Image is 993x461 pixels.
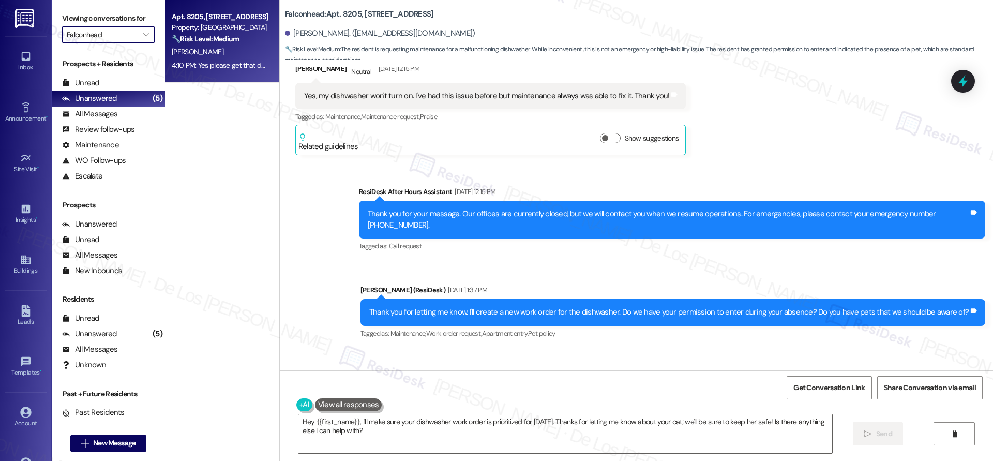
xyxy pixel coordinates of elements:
[52,294,165,305] div: Residents
[52,58,165,69] div: Prospects + Residents
[62,219,117,230] div: Unanswered
[62,171,102,182] div: Escalate
[67,26,138,43] input: All communities
[62,407,125,418] div: Past Residents
[46,113,48,121] span: •
[62,155,126,166] div: WO Follow-ups
[172,61,447,70] div: 4:10 PM: Yes please get that done [DATE]. You have my permission. I have a cat but she's chill
[452,186,495,197] div: [DATE] 12:15 PM
[150,326,165,342] div: (5)
[359,239,985,254] div: Tagged as:
[390,329,426,338] span: Maintenance ,
[298,133,358,152] div: Related guidelines
[482,329,529,338] span: Apartment entry ,
[793,382,865,393] span: Get Conversation Link
[62,78,99,88] div: Unread
[625,133,679,144] label: Show suggestions
[528,329,555,338] span: Pet policy
[426,329,482,338] span: Work order request ,
[62,313,99,324] div: Unread
[62,329,117,339] div: Unanswered
[81,439,89,448] i: 
[40,367,41,375] span: •
[70,435,147,452] button: New Message
[361,112,420,121] span: Maintenance request ,
[298,414,832,453] textarea: Hey {{first_name}}, I'll make sure your dishwasher work order is prioritized for [DATE]. Thanks f...
[5,150,47,177] a: Site Visit •
[877,376,983,399] button: Share Conversation via email
[37,164,39,171] span: •
[5,353,47,381] a: Templates •
[62,10,155,26] label: Viewing conversations for
[62,124,134,135] div: Review follow-ups
[36,215,37,222] span: •
[62,93,117,104] div: Unanswered
[376,63,419,74] div: [DATE] 12:15 PM
[369,307,969,318] div: Thank you for letting me know. I'll create a new work order for the dishwasher. Do we have your p...
[360,285,985,299] div: [PERSON_NAME] (ResiDesk)
[5,302,47,330] a: Leads
[5,251,47,279] a: Buildings
[172,34,239,43] strong: 🔧 Risk Level: Medium
[62,265,122,276] div: New Inbounds
[172,11,267,22] div: Apt. 8205, [STREET_ADDRESS]
[359,186,985,201] div: ResiDesk After Hours Assistant
[5,404,47,432] a: Account
[62,109,117,120] div: All Messages
[420,112,437,121] span: Praise
[62,234,99,245] div: Unread
[360,326,985,341] div: Tagged as:
[389,242,422,250] span: Call request
[295,57,686,83] div: [PERSON_NAME]
[52,389,165,399] div: Past + Future Residents
[951,430,958,438] i: 
[853,422,903,445] button: Send
[62,344,117,355] div: All Messages
[150,91,165,107] div: (5)
[787,376,871,399] button: Get Conversation Link
[5,48,47,76] a: Inbox
[172,22,267,33] div: Property: [GEOGRAPHIC_DATA]
[295,109,686,124] div: Tagged as:
[143,31,149,39] i: 
[62,140,119,151] div: Maintenance
[884,382,976,393] span: Share Conversation via email
[445,285,487,295] div: [DATE] 1:37 PM
[172,47,223,56] span: [PERSON_NAME]
[15,9,36,28] img: ResiDesk Logo
[285,9,434,20] b: Falconhead: Apt. 8205, [STREET_ADDRESS]
[864,430,871,438] i: 
[285,44,993,66] span: : The resident is requesting maintenance for a malfunctioning dishwasher. While inconvenient, thi...
[93,438,136,449] span: New Message
[52,200,165,211] div: Prospects
[349,57,373,79] div: Neutral
[876,428,892,439] span: Send
[62,250,117,261] div: All Messages
[325,112,361,121] span: Maintenance ,
[285,45,340,53] strong: 🔧 Risk Level: Medium
[304,91,670,101] div: Yes, my dishwasher won't turn on. I've had this issue before but maintenance always was able to f...
[5,200,47,228] a: Insights •
[62,360,106,370] div: Unknown
[368,209,969,231] div: Thank you for your message. Our offices are currently closed, but we will contact you when we res...
[285,28,475,39] div: [PERSON_NAME]. ([EMAIL_ADDRESS][DOMAIN_NAME])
